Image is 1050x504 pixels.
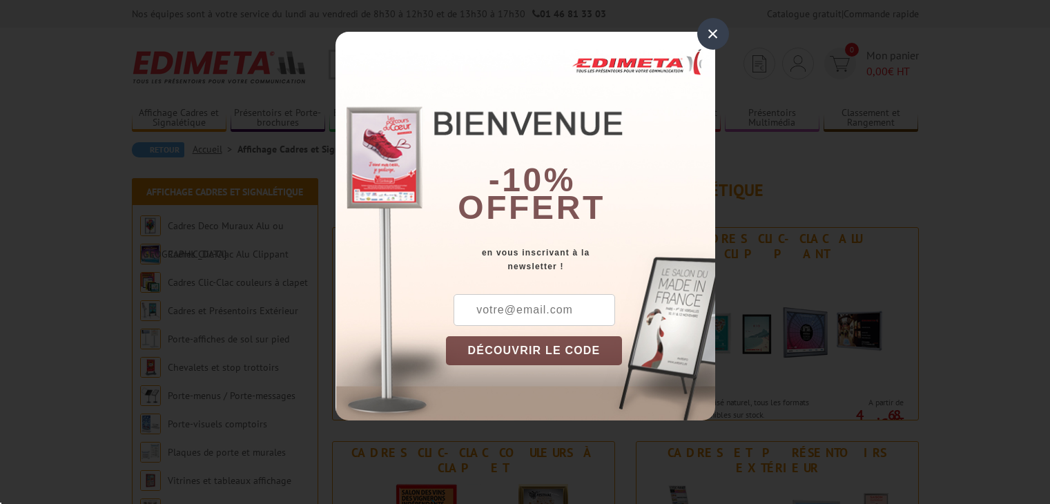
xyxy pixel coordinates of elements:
div: en vous inscrivant à la newsletter ! [446,246,715,273]
div: × [697,18,729,50]
input: votre@email.com [454,294,615,326]
button: DÉCOUVRIR LE CODE [446,336,623,365]
b: -10% [489,162,576,198]
font: offert [458,189,605,226]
